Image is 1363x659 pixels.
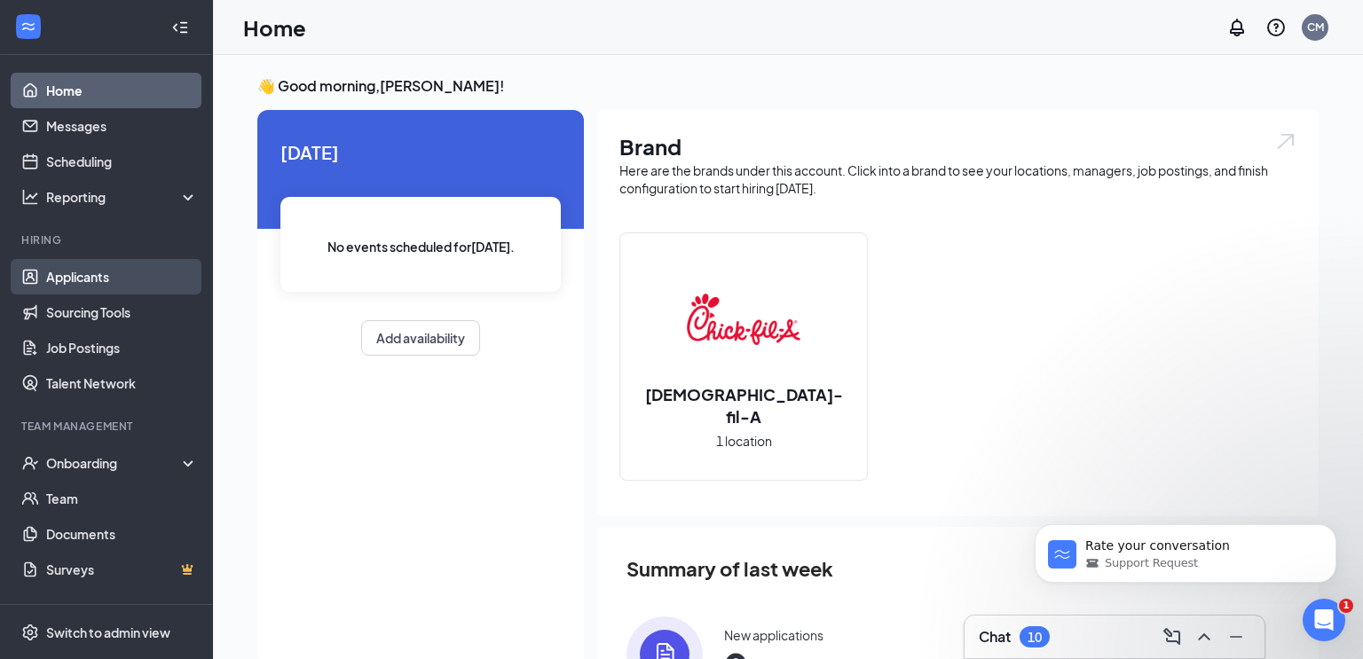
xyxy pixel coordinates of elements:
[1303,599,1345,641] iframe: Intercom live chat
[1008,487,1363,611] iframe: Intercom notifications message
[46,552,198,587] a: SurveysCrown
[46,516,198,552] a: Documents
[1339,599,1353,613] span: 1
[724,626,823,644] div: New applications
[620,383,867,428] h2: [DEMOGRAPHIC_DATA]-fil-A
[46,144,198,179] a: Scheduling
[1190,623,1218,651] button: ChevronUp
[46,454,183,472] div: Onboarding
[979,627,1011,647] h3: Chat
[21,232,194,247] div: Hiring
[1307,20,1324,35] div: CM
[1194,626,1215,647] svg: ChevronUp
[21,624,39,641] svg: Settings
[257,76,1319,96] h3: 👋 Good morning, [PERSON_NAME] !
[46,330,198,365] a: Job Postings
[243,12,306,43] h1: Home
[46,624,170,641] div: Switch to admin view
[21,419,194,434] div: Team Management
[687,263,800,376] img: Chick-fil-A
[21,454,39,472] svg: UserCheck
[46,294,198,330] a: Sourcing Tools
[46,73,198,108] a: Home
[1222,623,1250,651] button: Minimize
[20,18,37,35] svg: WorkstreamLogo
[619,131,1297,161] h1: Brand
[361,320,480,356] button: Add availability
[716,431,772,451] span: 1 location
[280,138,561,166] span: [DATE]
[1226,17,1248,38] svg: Notifications
[46,188,199,206] div: Reporting
[46,481,198,516] a: Team
[1162,626,1183,647] svg: ComposeMessage
[619,161,1297,197] div: Here are the brands under this account. Click into a brand to see your locations, managers, job p...
[21,188,39,206] svg: Analysis
[1028,630,1042,645] div: 10
[1225,626,1247,647] svg: Minimize
[171,19,189,36] svg: Collapse
[46,259,198,294] a: Applicants
[46,365,198,401] a: Talent Network
[46,108,198,144] a: Messages
[1265,17,1287,38] svg: QuestionInfo
[626,553,833,584] span: Summary of last week
[1274,131,1297,152] img: open.6027fd2a22e1237b5b06.svg
[327,237,515,256] span: No events scheduled for [DATE] .
[1158,623,1186,651] button: ComposeMessage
